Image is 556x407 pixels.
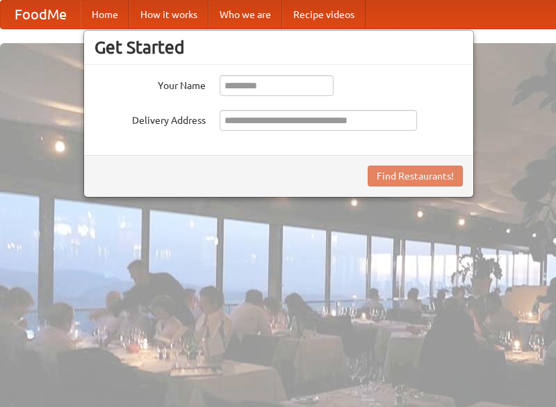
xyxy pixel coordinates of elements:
h3: Get Started [95,37,463,58]
label: Your Name [95,75,206,93]
a: Who we are [208,1,282,29]
a: How it works [129,1,208,29]
button: Find Restaurants! [368,166,463,186]
a: FoodMe [1,1,81,29]
a: Recipe videos [282,1,366,29]
label: Delivery Address [95,110,206,127]
a: Home [81,1,129,29]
